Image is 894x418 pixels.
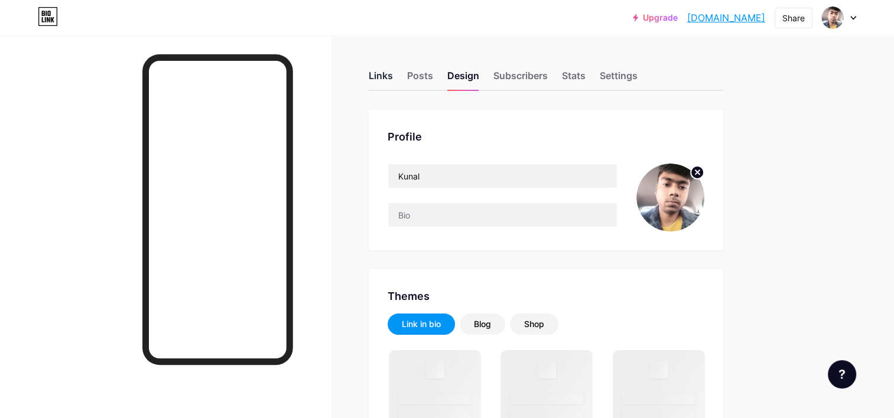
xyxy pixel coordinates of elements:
[447,68,479,90] div: Design
[493,68,548,90] div: Subscribers
[388,203,617,227] input: Bio
[562,68,586,90] div: Stats
[782,12,805,24] div: Share
[369,68,393,90] div: Links
[474,318,491,330] div: Blog
[633,13,678,22] a: Upgrade
[687,11,765,25] a: [DOMAIN_NAME]
[524,318,544,330] div: Shop
[388,164,617,188] input: Name
[407,68,433,90] div: Posts
[388,129,704,145] div: Profile
[388,288,704,304] div: Themes
[636,164,704,231] img: Kunal
[821,6,844,29] img: Kunal
[402,318,441,330] div: Link in bio
[600,68,638,90] div: Settings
